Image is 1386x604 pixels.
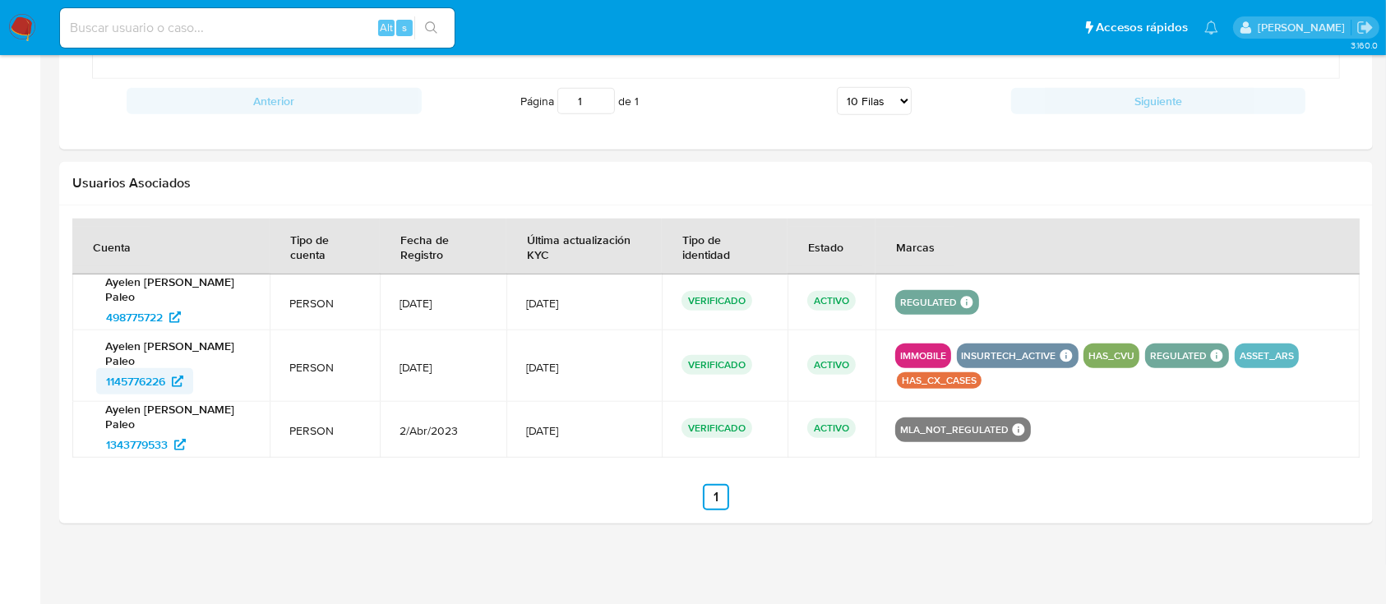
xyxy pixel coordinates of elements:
[402,20,407,35] span: s
[60,17,455,39] input: Buscar usuario o caso...
[1096,19,1188,36] span: Accesos rápidos
[1356,19,1374,36] a: Salir
[414,16,448,39] button: search-icon
[72,175,1360,191] h2: Usuarios Asociados
[1351,39,1378,52] span: 3.160.0
[1204,21,1218,35] a: Notificaciones
[380,20,393,35] span: Alt
[1258,20,1351,35] p: ezequiel.castrillon@mercadolibre.com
